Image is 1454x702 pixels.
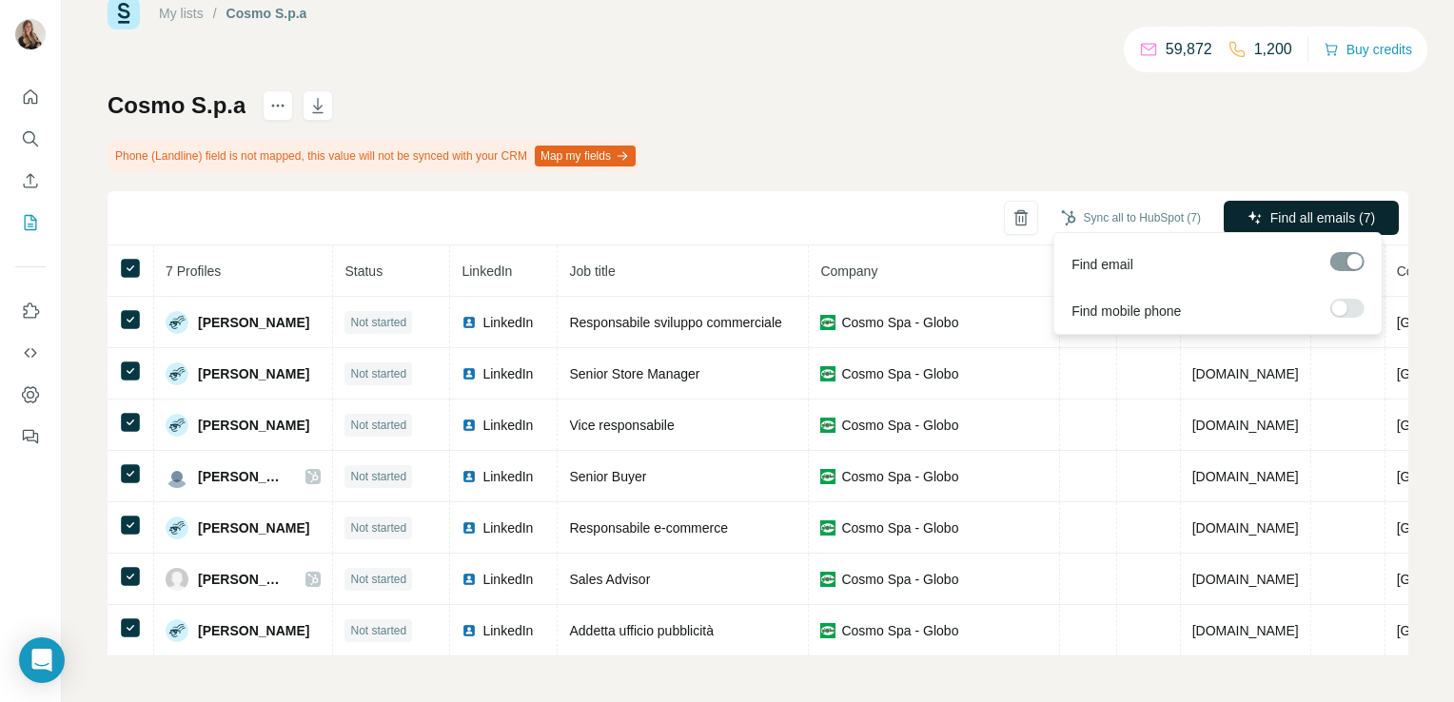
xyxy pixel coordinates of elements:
[482,570,533,589] span: LinkedIn
[15,336,46,370] button: Use Surfe API
[198,518,309,537] span: [PERSON_NAME]
[569,315,781,330] span: Responsabile sviluppo commerciale
[569,520,728,536] span: Responsabile e-commerce
[482,518,533,537] span: LinkedIn
[166,568,188,591] img: Avatar
[569,469,646,484] span: Senior Buyer
[820,572,835,587] img: company-logo
[841,364,958,383] span: Cosmo Spa - Globo
[166,619,188,642] img: Avatar
[19,637,65,683] div: Open Intercom Messenger
[569,366,699,381] span: Senior Store Manager
[1192,520,1299,536] span: [DOMAIN_NAME]
[841,621,958,640] span: Cosmo Spa - Globo
[198,313,309,332] span: [PERSON_NAME]
[841,467,958,486] span: Cosmo Spa - Globo
[841,416,958,435] span: Cosmo Spa - Globo
[482,313,533,332] span: LinkedIn
[159,6,204,21] a: My lists
[569,263,615,279] span: Job title
[1166,38,1212,61] p: 59,872
[820,263,877,279] span: Company
[350,622,406,639] span: Not started
[198,621,309,640] span: [PERSON_NAME]
[1071,255,1133,274] span: Find email
[569,623,714,638] span: Addetta ufficio pubblicità
[820,315,835,330] img: company-logo
[462,469,477,484] img: LinkedIn logo
[166,362,188,385] img: Avatar
[820,366,835,381] img: company-logo
[166,414,188,437] img: Avatar
[1192,366,1299,381] span: [DOMAIN_NAME]
[226,4,307,23] div: Cosmo S.p.a
[1048,204,1214,232] button: Sync all to HubSpot (7)
[15,122,46,156] button: Search
[166,311,188,334] img: Avatar
[1224,201,1399,235] button: Find all emails (7)
[213,4,217,23] li: /
[166,517,188,539] img: Avatar
[1192,572,1299,587] span: [DOMAIN_NAME]
[1270,208,1375,227] span: Find all emails (7)
[820,469,835,484] img: company-logo
[1397,263,1444,279] span: Country
[198,467,286,486] span: [PERSON_NAME]
[263,90,293,121] button: actions
[350,571,406,588] span: Not started
[482,416,533,435] span: LinkedIn
[1254,38,1292,61] p: 1,200
[820,418,835,433] img: company-logo
[462,572,477,587] img: LinkedIn logo
[198,570,286,589] span: [PERSON_NAME]
[1192,623,1299,638] span: [DOMAIN_NAME]
[350,314,406,331] span: Not started
[820,623,835,638] img: company-logo
[462,623,477,638] img: LinkedIn logo
[535,146,636,166] button: Map my fields
[15,294,46,328] button: Use Surfe on LinkedIn
[350,468,406,485] span: Not started
[15,419,46,454] button: Feedback
[820,520,835,536] img: company-logo
[350,417,406,434] span: Not started
[166,465,188,488] img: Avatar
[1192,418,1299,433] span: [DOMAIN_NAME]
[344,263,383,279] span: Status
[569,418,674,433] span: Vice responsabile
[350,519,406,536] span: Not started
[166,263,221,279] span: 7 Profiles
[198,364,309,383] span: [PERSON_NAME]
[350,365,406,382] span: Not started
[462,366,477,381] img: LinkedIn logo
[482,467,533,486] span: LinkedIn
[569,572,650,587] span: Sales Advisor
[462,263,512,279] span: LinkedIn
[482,364,533,383] span: LinkedIn
[198,416,309,435] span: [PERSON_NAME]
[841,518,958,537] span: Cosmo Spa - Globo
[15,205,46,240] button: My lists
[108,90,246,121] h1: Cosmo S.p.a
[482,621,533,640] span: LinkedIn
[1324,36,1412,63] button: Buy credits
[108,140,639,172] div: Phone (Landline) field is not mapped, this value will not be synced with your CRM
[462,418,477,433] img: LinkedIn logo
[841,313,958,332] span: Cosmo Spa - Globo
[15,378,46,412] button: Dashboard
[15,19,46,49] img: Avatar
[15,80,46,114] button: Quick start
[1071,302,1181,321] span: Find mobile phone
[841,570,958,589] span: Cosmo Spa - Globo
[462,520,477,536] img: LinkedIn logo
[462,315,477,330] img: LinkedIn logo
[15,164,46,198] button: Enrich CSV
[1192,469,1299,484] span: [DOMAIN_NAME]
